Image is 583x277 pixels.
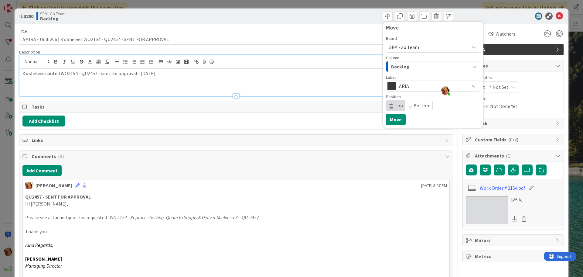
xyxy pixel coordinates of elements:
b: Backlog [40,16,66,21]
span: ARIA [475,46,553,53]
button: Add Comment [22,165,62,176]
div: [DATE] [511,196,529,203]
img: KiSwxcFcLogleto2b8SsqFMDUcOqpmCz.jpg [441,86,450,95]
button: Move [386,114,406,125]
span: Position [386,95,401,99]
strong: QU2457 - SENT FOR APPROVAL [25,194,91,200]
span: Backlog [391,63,410,71]
span: ARIA [399,82,466,90]
span: [DATE] 5:07 PM [421,182,447,189]
span: Label [386,75,396,79]
span: SFM -Go Team [40,11,66,16]
span: Support [13,1,28,8]
span: Tasks [32,103,442,110]
p: Hi [PERSON_NAME], [25,200,447,207]
p: 3 x shelves quoted WO2154 - QU2457 - sent for approval - [DATE] [22,70,450,77]
span: Links [32,137,442,144]
p: Thank you. [25,228,447,235]
span: Not Set [493,83,509,91]
span: ( 0/2 ) [508,137,518,143]
span: ( 4 ) [58,153,64,159]
span: Not Done Yet [490,102,517,110]
p: Please see attached quote as requested - [25,214,447,221]
a: Work Order # 2154.pdf [480,184,525,192]
span: ( 1 ) [506,153,512,159]
span: Comments [32,153,442,160]
span: Column [386,56,399,60]
div: [PERSON_NAME] [36,182,72,189]
label: Title [19,28,27,34]
span: Planned Dates [466,74,561,81]
span: ID [19,12,33,20]
span: Bottom [414,102,431,109]
span: Top [395,102,403,109]
span: SFM -Go Team [389,44,419,50]
span: Metrics [475,253,553,260]
button: Add Checklist [22,116,65,126]
b: 3200 [24,13,33,19]
span: Watchers [496,30,515,37]
span: Block [475,120,553,127]
span: Custom Fields [475,136,553,143]
span: Description [19,49,40,55]
div: Download [511,215,518,223]
span: Board [386,36,397,40]
input: type card name here... [19,34,453,45]
strong: [PERSON_NAME] [25,256,62,262]
img: KD [25,182,32,189]
em: WO 2154 - Replace shelving. Quote to Supply & Deliver Shelves x 3 – QU-2457 [110,214,259,220]
span: Dates [475,62,553,69]
div: Move [386,25,480,31]
em: Kind Regards, [25,242,53,248]
span: Attachments [475,152,553,159]
span: Actual Dates [466,95,561,102]
em: Managing Director [25,263,62,269]
button: Backlog [386,61,480,72]
span: Mirrors [475,237,553,244]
